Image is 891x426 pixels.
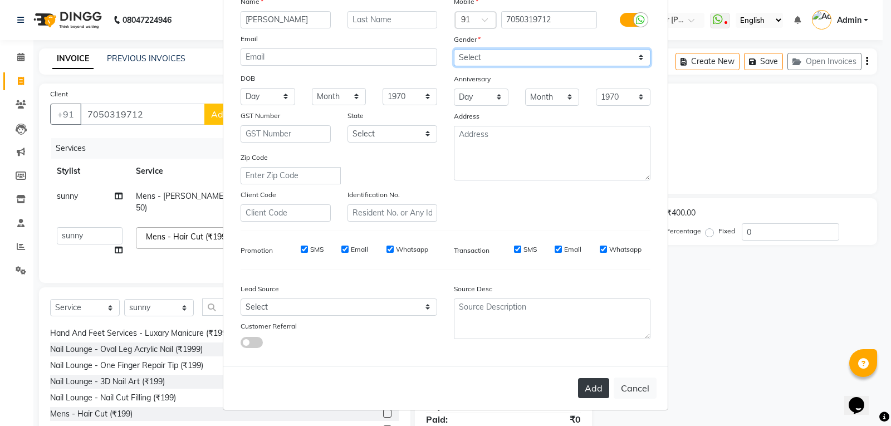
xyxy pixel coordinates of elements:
label: Transaction [454,246,489,256]
input: GST Number [241,125,331,143]
label: Whatsapp [609,244,642,254]
label: GST Number [241,111,280,121]
label: Customer Referral [241,321,297,331]
label: Source Desc [454,284,492,294]
iframe: chat widget [844,381,880,415]
button: Cancel [614,378,657,399]
input: Enter Zip Code [241,167,341,184]
input: First Name [241,11,331,28]
label: Address [454,111,479,121]
label: DOB [241,74,255,84]
label: State [347,111,364,121]
label: SMS [523,244,537,254]
label: Gender [454,35,481,45]
input: Last Name [347,11,438,28]
label: Email [241,34,258,44]
label: SMS [310,244,324,254]
label: Email [564,244,581,254]
label: Anniversary [454,74,491,84]
label: Zip Code [241,153,268,163]
input: Email [241,48,437,66]
button: Add [578,378,609,398]
label: Whatsapp [396,244,428,254]
input: Mobile [501,11,598,28]
label: Lead Source [241,284,279,294]
input: Client Code [241,204,331,222]
label: Email [351,244,368,254]
label: Client Code [241,190,276,200]
label: Promotion [241,246,273,256]
input: Resident No. or Any Id [347,204,438,222]
label: Identification No. [347,190,400,200]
